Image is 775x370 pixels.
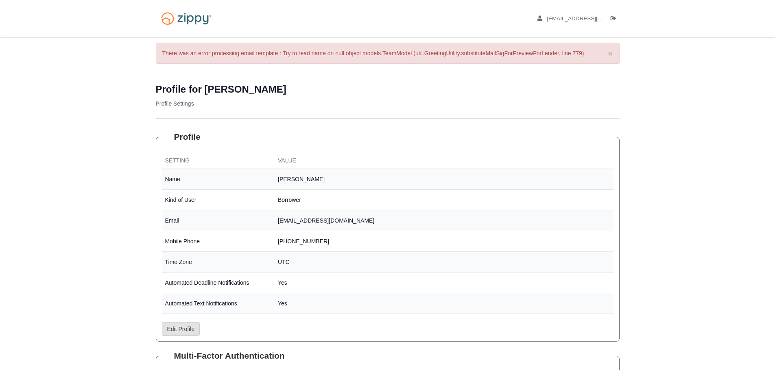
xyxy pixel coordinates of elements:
p: Profile Settings [156,100,620,108]
legend: Profile [170,131,205,143]
div: There was an error processing email template : Try to read name on null object models.TeamModel (... [156,43,620,64]
a: Log out [611,15,620,24]
td: Email [162,210,275,231]
td: Borrower [275,190,613,210]
td: Automated Deadline Notifications [162,273,275,293]
span: weissc69@gmail.com [547,15,640,22]
td: UTC [275,252,613,273]
td: Yes [275,293,613,314]
td: [PHONE_NUMBER] [275,231,613,252]
td: [PERSON_NAME] [275,169,613,190]
img: Logo [156,8,216,29]
td: Yes [275,273,613,293]
legend: Multi-Factor Authentication [170,350,289,362]
a: Edit Profile [162,322,200,336]
a: edit profile [537,15,640,24]
td: [EMAIL_ADDRESS][DOMAIN_NAME] [275,210,613,231]
th: Value [275,153,613,169]
th: Setting [162,153,275,169]
td: Time Zone [162,252,275,273]
h1: Profile for [PERSON_NAME] [156,84,620,95]
td: Automated Text Notifications [162,293,275,314]
td: Name [162,169,275,190]
td: Kind of User [162,190,275,210]
button: × [608,49,613,58]
td: Mobile Phone [162,231,275,252]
